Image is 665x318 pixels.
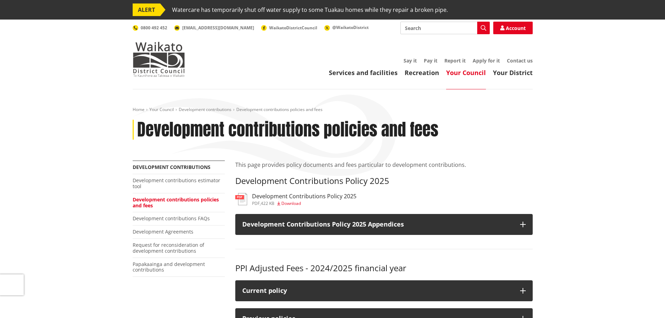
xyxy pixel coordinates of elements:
span: [EMAIL_ADDRESS][DOMAIN_NAME] [182,25,254,31]
a: Development contributions estimator tool [133,177,220,190]
a: Your Council [446,68,486,77]
a: Report it [444,57,466,64]
a: Apply for it [473,57,500,64]
a: Development Contributions Policy 2025 pdf,422 KB Download [235,193,356,206]
a: @WaikatoDistrict [324,24,369,30]
h3: PPI Adjusted Fees - 2024/2025 financial year [235,263,533,273]
a: Papakaainga and development contributions [133,261,205,273]
span: ALERT [133,3,160,16]
h1: Development contributions policies and fees [137,120,438,140]
span: 0800 492 452 [141,25,167,31]
nav: breadcrumb [133,107,533,113]
a: Your Council [149,106,174,112]
span: @WaikatoDistrict [332,24,369,30]
input: Search input [400,22,490,34]
a: [EMAIL_ADDRESS][DOMAIN_NAME] [174,25,254,31]
span: pdf [252,200,260,206]
button: Development Contributions Policy 2025 Appendices [235,214,533,235]
a: 0800 492 452 [133,25,167,31]
a: Home [133,106,145,112]
h3: Development Contributions Policy 2025 [252,193,356,200]
a: Development contributions [133,164,210,170]
h3: Development Contributions Policy 2025 [235,176,533,186]
span: 422 KB [261,200,274,206]
h3: Development Contributions Policy 2025 Appendices [242,221,513,228]
span: WaikatoDistrictCouncil [269,25,317,31]
a: Say it [404,57,417,64]
a: Development contributions [179,106,231,112]
a: Request for reconsideration of development contributions [133,242,204,254]
span: Download [281,200,301,206]
a: Account [493,22,533,34]
span: Development contributions policies and fees [236,106,323,112]
a: Development contributions FAQs [133,215,210,222]
a: Contact us [507,57,533,64]
button: Current policy [235,280,533,301]
a: Recreation [405,68,439,77]
a: Your District [493,68,533,77]
a: Development Agreements [133,228,193,235]
img: Waikato District Council - Te Kaunihera aa Takiwaa o Waikato [133,42,185,77]
div: , [252,201,356,206]
a: Services and facilities [329,68,398,77]
a: WaikatoDistrictCouncil [261,25,317,31]
a: Development contributions policies and fees [133,196,219,209]
div: Current policy [242,287,513,294]
span: Watercare has temporarily shut off water supply to some Tuakau homes while they repair a broken p... [172,3,448,16]
img: document-pdf.svg [235,193,247,205]
a: Pay it [424,57,437,64]
p: This page provides policy documents and fees particular to development contributions. [235,161,533,169]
